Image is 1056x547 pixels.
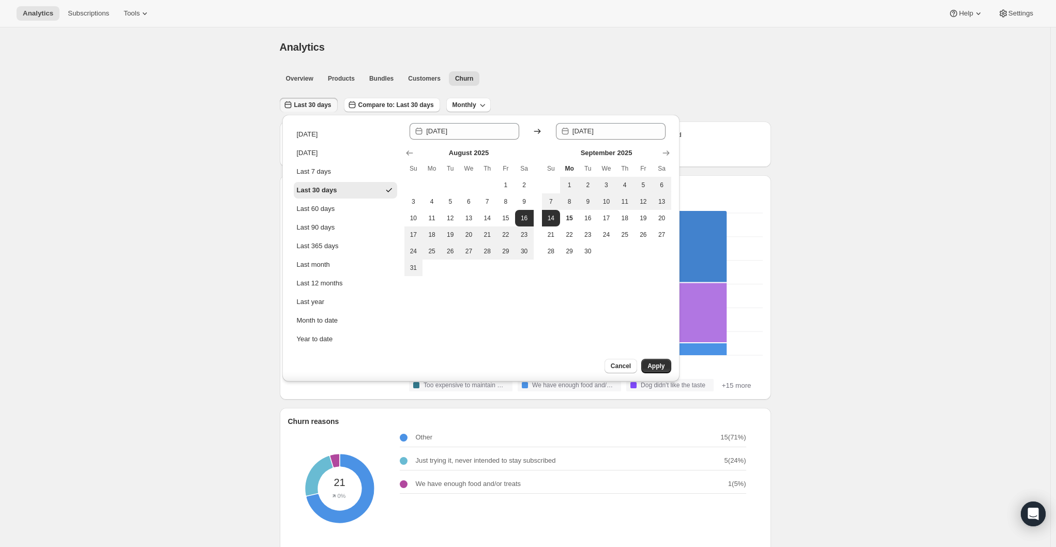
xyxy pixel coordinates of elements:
button: Monday September 29 2025 [560,243,579,260]
button: Monday September 1 2025 [560,177,579,193]
button: Last 30 days [280,98,338,112]
button: Tuesday September 2 2025 [579,177,597,193]
th: Monday [560,160,579,177]
span: 11 [620,197,630,206]
button: Thursday August 28 2025 [478,243,496,260]
button: Month to date [294,312,397,329]
button: Apply [641,359,671,373]
span: Mo [427,164,437,173]
button: Last 12 months [294,275,397,292]
span: Analytics [23,9,53,18]
span: 30 [583,247,593,255]
span: Tools [124,9,140,18]
th: Wednesday [597,160,616,177]
button: Last year [294,294,397,310]
button: Wednesday August 13 2025 [460,210,478,226]
span: Sa [519,164,530,173]
th: Thursday [615,160,634,177]
span: We [601,164,612,173]
button: Help [942,6,989,21]
span: Help [959,9,973,18]
span: 23 [519,231,530,239]
span: 27 [464,247,474,255]
button: Wednesday September 24 2025 [597,226,616,243]
span: 25 [427,247,437,255]
button: Wednesday August 20 2025 [460,226,478,243]
p: Other [416,432,433,443]
span: 15 [501,214,511,222]
button: Wednesday September 17 2025 [597,210,616,226]
span: 2 [583,181,593,189]
span: 20 [464,231,474,239]
button: Sunday August 3 2025 [404,193,423,210]
button: Thursday September 18 2025 [615,210,634,226]
div: Last 365 days [297,241,339,251]
span: 18 [427,231,437,239]
span: Analytics [280,41,325,53]
button: Tuesday August 19 2025 [441,226,460,243]
button: Friday September 19 2025 [634,210,653,226]
button: Subscriptions [62,6,115,21]
th: Tuesday [441,160,460,177]
button: Thursday August 21 2025 [478,226,496,243]
button: Saturday August 23 2025 [515,226,534,243]
span: 8 [501,197,511,206]
rect: Admin cancelled-17 0 [561,213,726,214]
span: 9 [519,197,530,206]
button: Tools [117,6,156,21]
th: Friday [634,160,653,177]
p: 1 ( 5 %) [728,479,746,489]
span: 18 [620,214,630,222]
span: 19 [638,214,648,222]
rect: Other-8 6 [561,211,726,283]
span: 29 [501,247,511,255]
button: Sunday August 24 2025 [404,243,423,260]
span: 13 [464,214,474,222]
button: Friday September 26 2025 [634,226,653,243]
button: Last 30 days [294,182,397,199]
span: 5 [638,181,648,189]
button: Friday September 12 2025 [634,193,653,210]
div: Last 30 days [297,185,337,195]
button: Tuesday September 23 2025 [579,226,597,243]
span: 31 [409,264,419,272]
button: Last 365 days [294,238,397,254]
span: 24 [601,231,612,239]
button: Saturday September 27 2025 [653,226,671,243]
span: 16 [583,214,593,222]
span: 4 [620,181,630,189]
span: 26 [445,247,456,255]
button: Cancel [605,359,637,373]
span: Apply [647,362,665,370]
p: We have enough food and/or treats [416,479,521,489]
span: Overview [286,74,313,83]
span: 23 [583,231,593,239]
span: Fr [638,164,648,173]
span: Churn [455,74,473,83]
span: 4 [427,197,437,206]
span: Last 30 days [294,101,331,109]
span: 22 [564,231,575,239]
button: Saturday September 6 2025 [653,177,671,193]
span: 6 [464,197,474,206]
rect: Just trying it, never intended to stay subscribed-3 5 [561,283,726,344]
span: Su [409,164,419,173]
span: 7 [546,197,556,206]
span: Tu [445,164,456,173]
button: Tuesday September 9 2025 [579,193,597,210]
span: 2 [519,181,530,189]
span: 6 [657,181,667,189]
button: Saturday September 20 2025 [653,210,671,226]
button: Sunday September 7 2025 [542,193,561,210]
button: [DATE] [294,145,397,161]
button: Monday August 25 2025 [423,243,441,260]
button: Monday September 8 2025 [560,193,579,210]
span: 14 [482,214,492,222]
span: Products [328,74,355,83]
button: Tuesday August 5 2025 [441,193,460,210]
span: 17 [601,214,612,222]
span: 17 [409,231,419,239]
div: [DATE] [297,148,318,158]
button: End of range Sunday September 14 2025 [542,210,561,226]
span: 26 [638,231,648,239]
